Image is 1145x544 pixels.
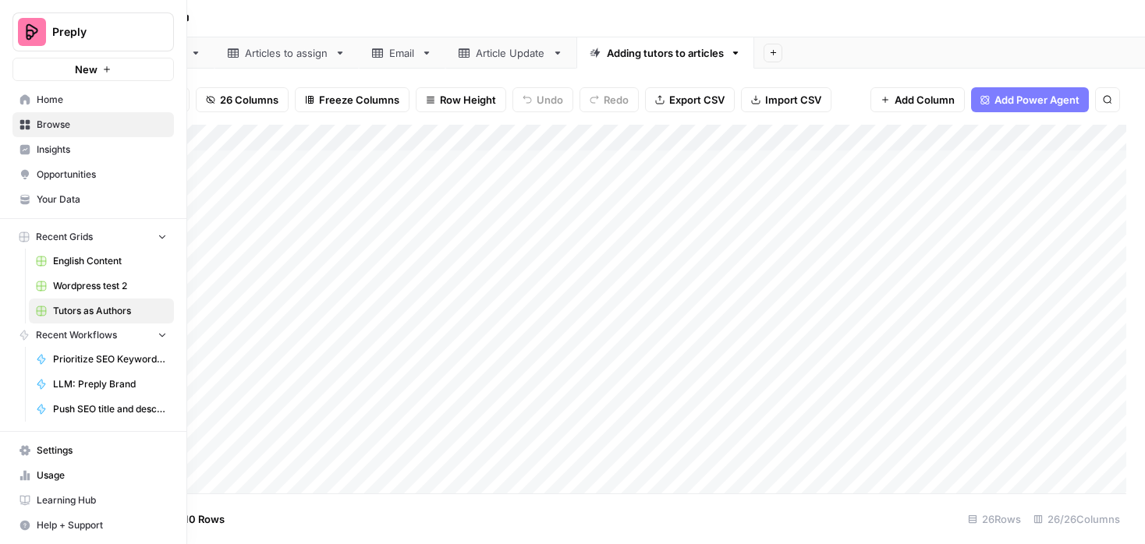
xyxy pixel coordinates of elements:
[36,328,117,342] span: Recent Workflows
[576,37,754,69] a: Adding tutors to articles
[870,87,965,112] button: Add Column
[476,45,546,61] div: Article Update
[669,92,725,108] span: Export CSV
[29,347,174,372] a: Prioritize SEO Keywords List
[440,92,496,108] span: Row Height
[319,92,399,108] span: Freeze Columns
[12,438,174,463] a: Settings
[29,397,174,422] a: Push SEO title and description
[12,87,174,112] a: Home
[971,87,1089,112] button: Add Power Agent
[895,92,955,108] span: Add Column
[607,45,724,61] div: Adding tutors to articles
[604,92,629,108] span: Redo
[37,493,167,507] span: Learning Hub
[37,468,167,482] span: Usage
[12,12,174,51] button: Workspace: Preply
[445,37,576,69] a: Article Update
[12,162,174,187] a: Opportunities
[359,37,445,69] a: Email
[580,87,639,112] button: Redo
[52,24,147,40] span: Preply
[741,87,831,112] button: Import CSV
[37,518,167,532] span: Help + Support
[962,507,1027,532] div: 26 Rows
[29,274,174,298] a: Wordpress test 2
[416,87,506,112] button: Row Height
[37,168,167,182] span: Opportunities
[512,87,573,112] button: Undo
[12,323,174,347] button: Recent Workflows
[12,58,174,81] button: New
[245,45,328,61] div: Articles to assign
[765,92,821,108] span: Import CSV
[37,193,167,207] span: Your Data
[53,402,167,416] span: Push SEO title and description
[75,62,97,77] span: New
[36,230,93,244] span: Recent Grids
[12,187,174,212] a: Your Data
[1027,507,1126,532] div: 26/26 Columns
[295,87,409,112] button: Freeze Columns
[29,372,174,397] a: LLM: Preply Brand
[37,143,167,157] span: Insights
[18,18,46,46] img: Preply Logo
[220,92,278,108] span: 26 Columns
[214,37,359,69] a: Articles to assign
[12,513,174,538] button: Help + Support
[53,304,167,318] span: Tutors as Authors
[37,118,167,132] span: Browse
[12,463,174,488] a: Usage
[389,45,415,61] div: Email
[53,352,167,366] span: Prioritize SEO Keywords List
[537,92,563,108] span: Undo
[12,488,174,513] a: Learning Hub
[53,279,167,293] span: Wordpress test 2
[12,112,174,137] a: Browse
[994,92,1079,108] span: Add Power Agent
[53,254,167,268] span: English Content
[12,225,174,249] button: Recent Grids
[29,298,174,323] a: Tutors as Authors
[29,249,174,274] a: English Content
[53,377,167,391] span: LLM: Preply Brand
[645,87,735,112] button: Export CSV
[162,511,225,527] span: Add 10 Rows
[37,443,167,457] span: Settings
[12,137,174,162] a: Insights
[196,87,289,112] button: 26 Columns
[37,93,167,107] span: Home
